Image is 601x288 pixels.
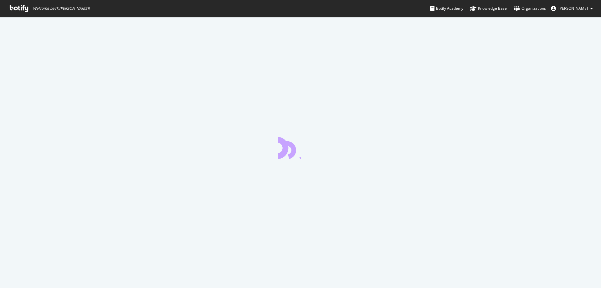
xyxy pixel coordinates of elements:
[514,5,546,12] div: Organizations
[558,6,588,11] span: Lee Chou
[470,5,507,12] div: Knowledge Base
[430,5,463,12] div: Botify Academy
[278,136,323,159] div: animation
[546,3,598,13] button: [PERSON_NAME]
[33,6,90,11] span: Welcome back, [PERSON_NAME] !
